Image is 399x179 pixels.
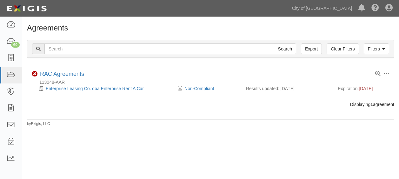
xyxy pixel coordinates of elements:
span: [DATE] [359,86,373,91]
a: Clear Filters [327,43,359,54]
div: 60 [11,42,20,48]
input: Search [274,43,296,54]
a: Export [301,43,322,54]
div: Results updated: [DATE] [246,85,328,92]
div: 113048-AAR [32,79,394,85]
div: RAC Agreements [40,71,84,78]
div: Enterprise Leasing Co. dba Enterprise Rent A Car [32,85,180,92]
div: Expiration: [338,85,389,92]
a: City of [GEOGRAPHIC_DATA] [289,2,355,15]
img: logo-5460c22ac91f19d4615b14bd174203de0afe785f0fc80cf4dbbc73dc1793850b.png [5,3,49,14]
i: Non-Compliant [32,71,37,77]
i: Help Center - Complianz [371,4,379,12]
i: Pending Review [178,86,182,91]
a: Non-Compliant [184,86,214,91]
a: View results summary [375,71,381,77]
a: Enterprise Leasing Co. dba Enterprise Rent A Car [46,86,144,91]
a: Filters [364,43,389,54]
div: Displaying agreement [22,101,399,108]
input: Search [44,43,274,54]
b: 1 [370,102,373,107]
a: Exigis, LLC [31,122,50,126]
a: RAC Agreements [40,71,84,77]
small: by [27,121,50,127]
h1: Agreements [27,24,394,32]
